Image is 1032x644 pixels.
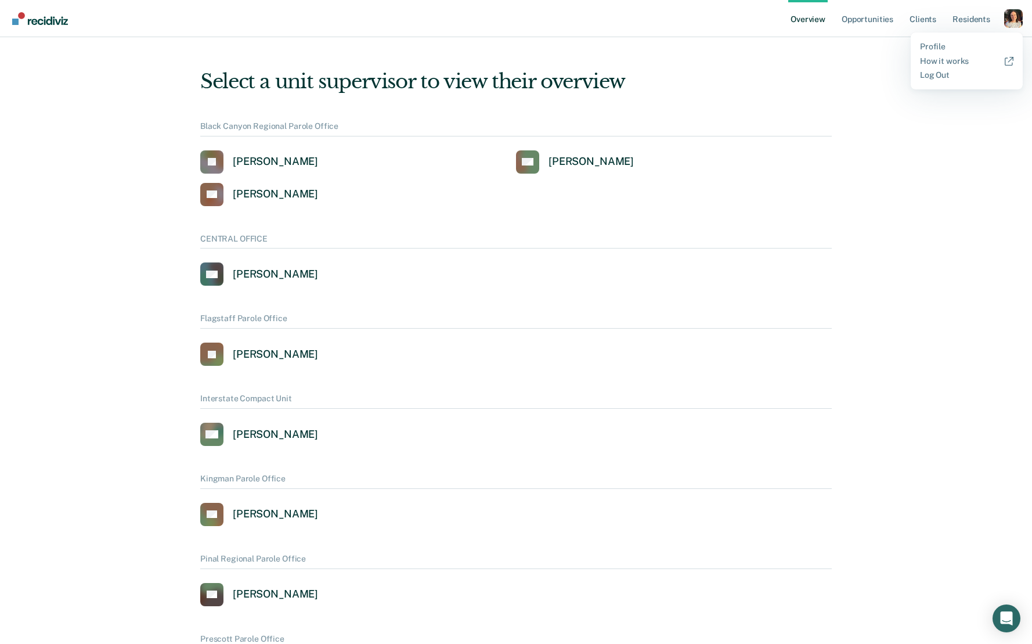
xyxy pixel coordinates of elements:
[200,183,318,206] a: [PERSON_NAME]
[993,605,1020,632] div: Open Intercom Messenger
[200,314,832,329] div: Flagstaff Parole Office
[200,70,832,93] div: Select a unit supervisor to view their overview
[233,588,318,601] div: [PERSON_NAME]
[516,150,634,174] a: [PERSON_NAME]
[200,554,832,569] div: Pinal Regional Parole Office
[200,262,318,286] a: [PERSON_NAME]
[233,155,318,168] div: [PERSON_NAME]
[920,70,1013,80] a: Log Out
[200,234,832,249] div: CENTRAL OFFICE
[200,394,832,409] div: Interstate Compact Unit
[233,428,318,441] div: [PERSON_NAME]
[1004,9,1023,28] button: Profile dropdown button
[200,583,318,606] a: [PERSON_NAME]
[233,348,318,361] div: [PERSON_NAME]
[233,268,318,281] div: [PERSON_NAME]
[200,423,318,446] a: [PERSON_NAME]
[200,474,832,489] div: Kingman Parole Office
[200,343,318,366] a: [PERSON_NAME]
[920,42,1013,52] a: Profile
[12,12,68,25] img: Recidiviz
[200,121,832,136] div: Black Canyon Regional Parole Office
[233,508,318,521] div: [PERSON_NAME]
[200,150,318,174] a: [PERSON_NAME]
[920,56,1013,66] a: How it works
[233,188,318,201] div: [PERSON_NAME]
[200,503,318,526] a: [PERSON_NAME]
[549,155,634,168] div: [PERSON_NAME]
